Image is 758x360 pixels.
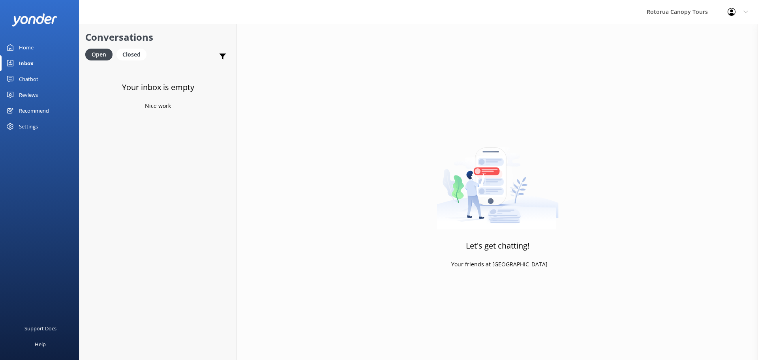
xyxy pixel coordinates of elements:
[24,320,56,336] div: Support Docs
[85,50,116,58] a: Open
[448,260,548,269] p: - Your friends at [GEOGRAPHIC_DATA]
[437,131,559,230] img: artwork of a man stealing a conversation from at giant smartphone
[116,50,150,58] a: Closed
[122,81,194,94] h3: Your inbox is empty
[19,55,34,71] div: Inbox
[19,87,38,103] div: Reviews
[19,103,49,119] div: Recommend
[145,102,171,110] p: Nice work
[19,40,34,55] div: Home
[19,119,38,134] div: Settings
[19,71,38,87] div: Chatbot
[12,13,57,26] img: yonder-white-logo.png
[466,239,529,252] h3: Let's get chatting!
[85,30,231,45] h2: Conversations
[85,49,113,60] div: Open
[35,336,46,352] div: Help
[116,49,146,60] div: Closed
